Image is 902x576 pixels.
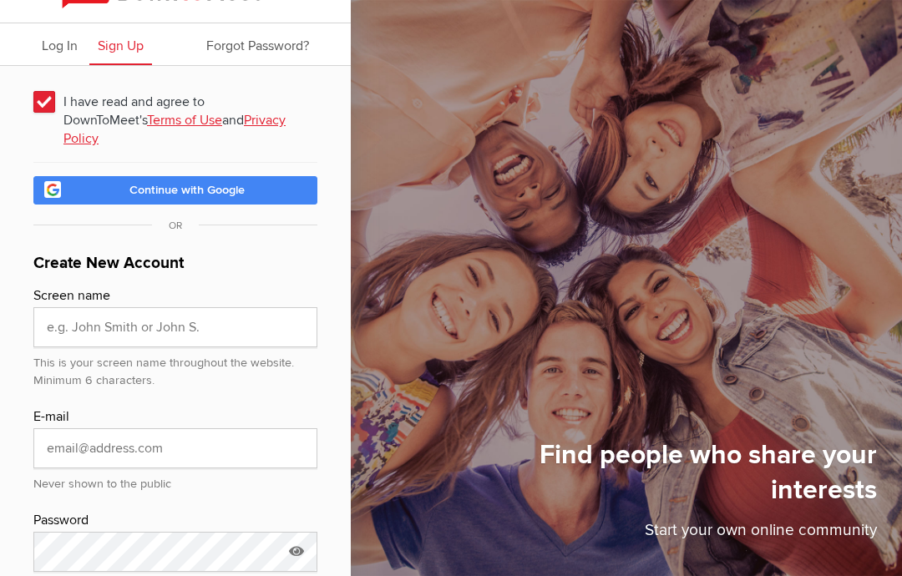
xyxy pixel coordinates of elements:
[89,23,152,65] a: Sign Up
[33,347,317,390] div: This is your screen name throughout the website. Minimum 6 characters.
[152,220,199,232] span: OR
[33,176,317,205] a: Continue with Google
[33,86,317,116] span: I have read and agree to DownToMeet's and
[33,510,317,532] div: Password
[206,38,309,54] span: Forgot Password?
[33,251,317,285] h1: Create New Account
[98,38,144,54] span: Sign Up
[434,438,877,518] h1: Find people who share your interests
[33,468,317,493] div: Never shown to the public
[129,183,245,197] span: Continue with Google
[33,285,317,307] div: Screen name
[147,112,222,129] a: Terms of Use
[42,38,78,54] span: Log In
[33,23,86,65] a: Log In
[33,428,317,468] input: email@address.com
[434,518,877,551] p: Start your own online community
[33,407,317,428] div: E-mail
[33,307,317,347] input: e.g. John Smith or John S.
[198,23,317,65] a: Forgot Password?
